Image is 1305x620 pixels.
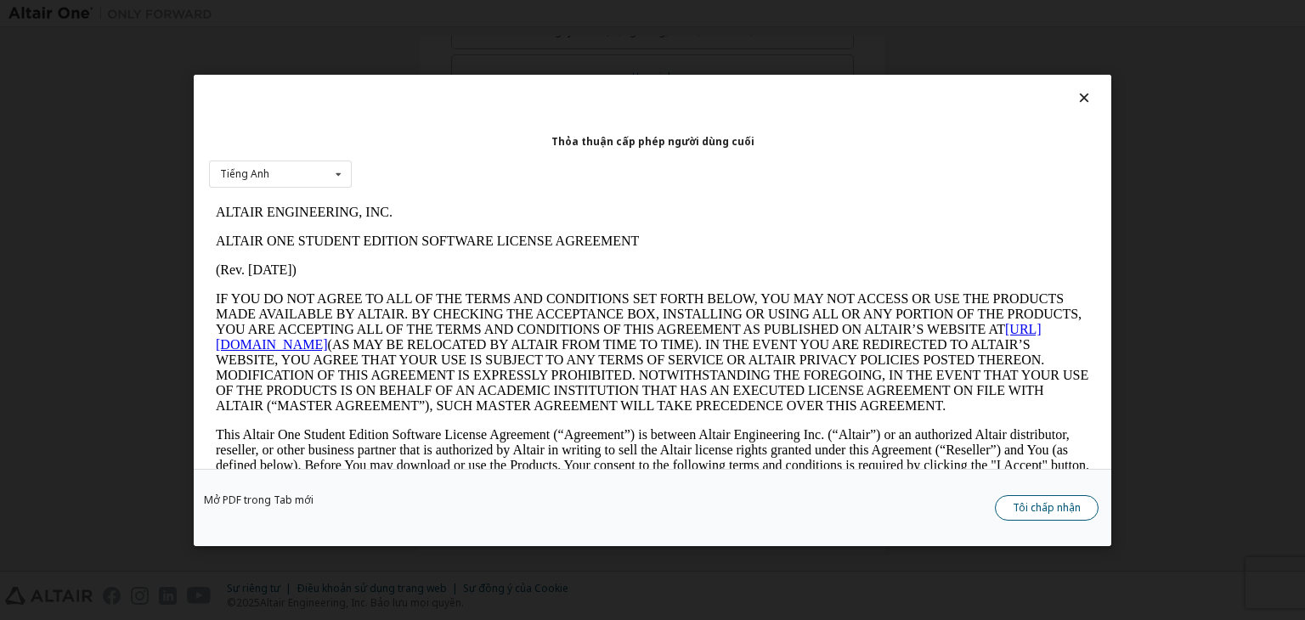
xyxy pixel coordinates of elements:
[1013,500,1081,515] font: Tôi chấp nhận
[7,93,880,216] p: IF YOU DO NOT AGREE TO ALL OF THE TERMS AND CONDITIONS SET FORTH BELOW, YOU MAY NOT ACCESS OR USE...
[7,229,880,290] p: This Altair One Student Edition Software License Agreement (“Agreement”) is between Altair Engine...
[995,495,1099,521] button: Tôi chấp nhận
[204,493,314,507] font: Mở PDF trong Tab mới
[7,65,880,80] p: (Rev. [DATE])
[7,36,880,51] p: ALTAIR ONE STUDENT EDITION SOFTWARE LICENSE AGREEMENT
[7,124,833,154] a: [URL][DOMAIN_NAME]
[7,7,880,22] p: ALTAIR ENGINEERING, INC.
[220,166,269,181] font: Tiếng Anh
[551,133,754,148] font: Thỏa thuận cấp phép người dùng cuối
[204,495,314,505] a: Mở PDF trong Tab mới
